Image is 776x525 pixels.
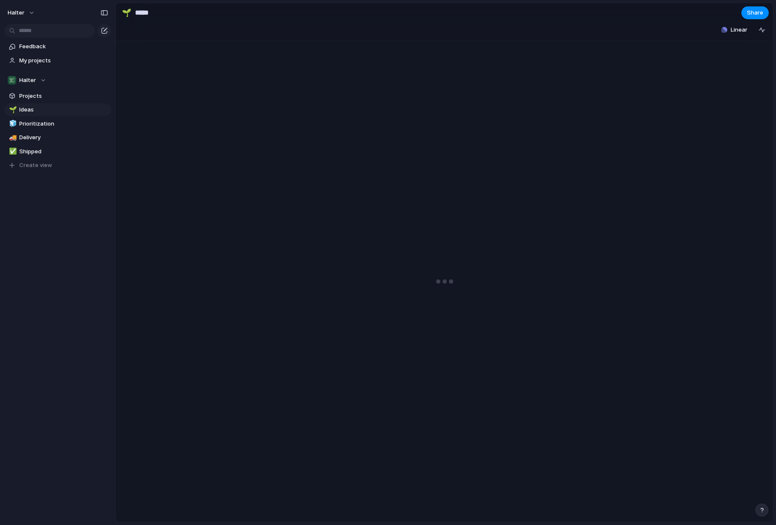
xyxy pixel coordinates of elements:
[4,40,111,53] a: Feedback
[4,6,39,20] button: halter
[9,119,15,129] div: 🧊
[19,133,108,142] span: Delivery
[120,6,133,20] button: 🌱
[741,6,769,19] button: Share
[8,120,16,128] button: 🧊
[8,147,16,156] button: ✅
[4,90,111,103] a: Projects
[19,120,108,128] span: Prioritization
[4,131,111,144] a: 🚚Delivery
[747,9,763,17] span: Share
[19,106,108,114] span: Ideas
[4,117,111,130] a: 🧊Prioritization
[9,133,15,143] div: 🚚
[19,92,108,100] span: Projects
[19,42,108,51] span: Feedback
[19,161,52,170] span: Create view
[8,9,24,17] span: halter
[4,103,111,116] a: 🌱Ideas
[19,56,108,65] span: My projects
[4,145,111,158] a: ✅Shipped
[4,54,111,67] a: My projects
[718,23,751,36] button: Linear
[731,26,747,34] span: Linear
[122,7,131,18] div: 🌱
[19,147,108,156] span: Shipped
[9,105,15,115] div: 🌱
[4,159,111,172] button: Create view
[8,106,16,114] button: 🌱
[19,76,36,85] span: Halter
[4,74,111,87] button: Halter
[8,133,16,142] button: 🚚
[9,147,15,156] div: ✅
